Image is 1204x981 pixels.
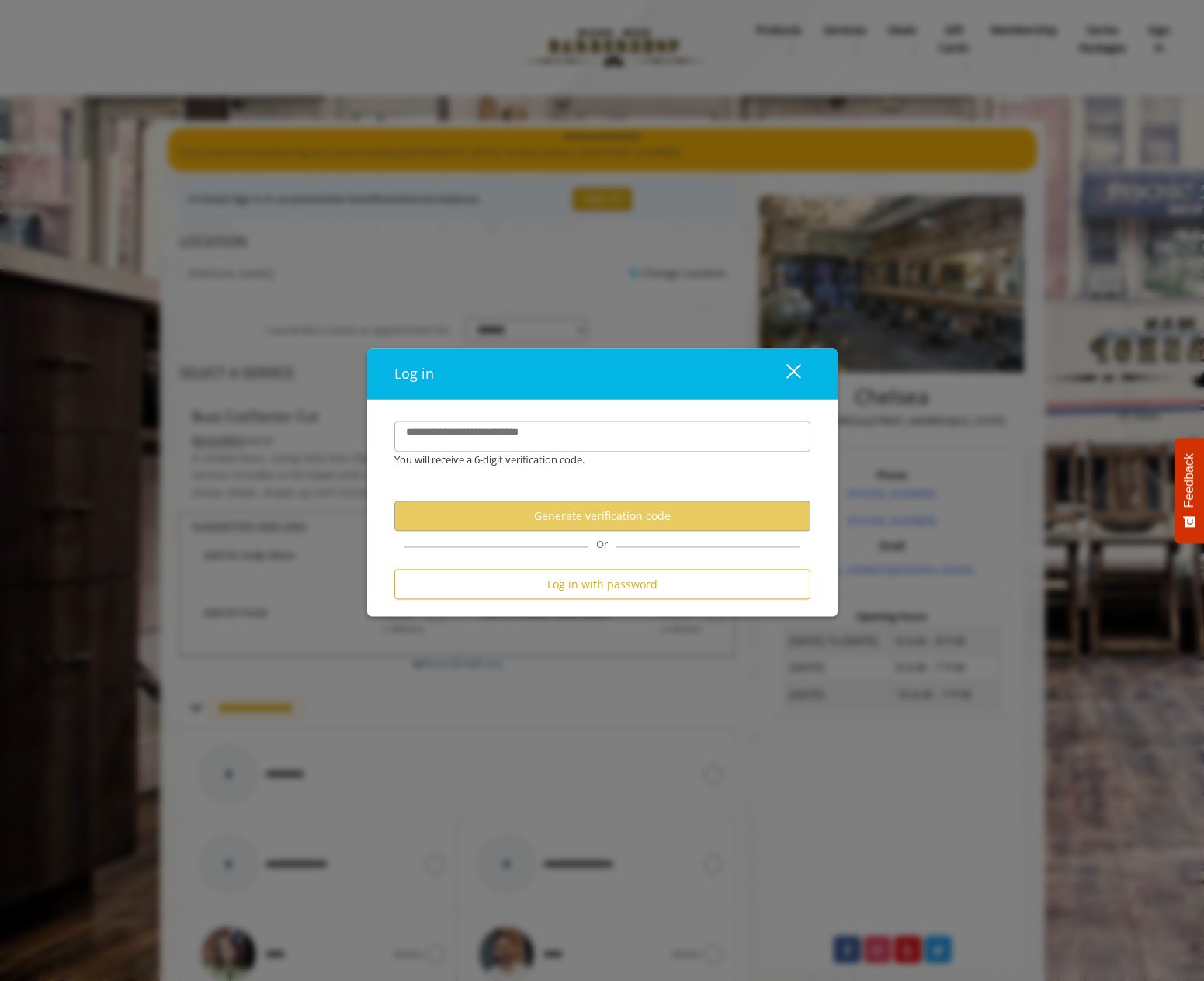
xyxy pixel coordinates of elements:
[1175,438,1204,543] button: Feedback - Show survey
[394,365,434,383] span: Log in
[758,359,810,390] button: close dialog
[1182,453,1196,508] span: Feedback
[394,501,810,532] button: Generate verification code
[383,452,799,469] div: You will receive a 6-digit verification code.
[769,362,800,386] div: close dialog
[394,570,810,600] button: Log in with password
[588,538,616,552] span: Or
